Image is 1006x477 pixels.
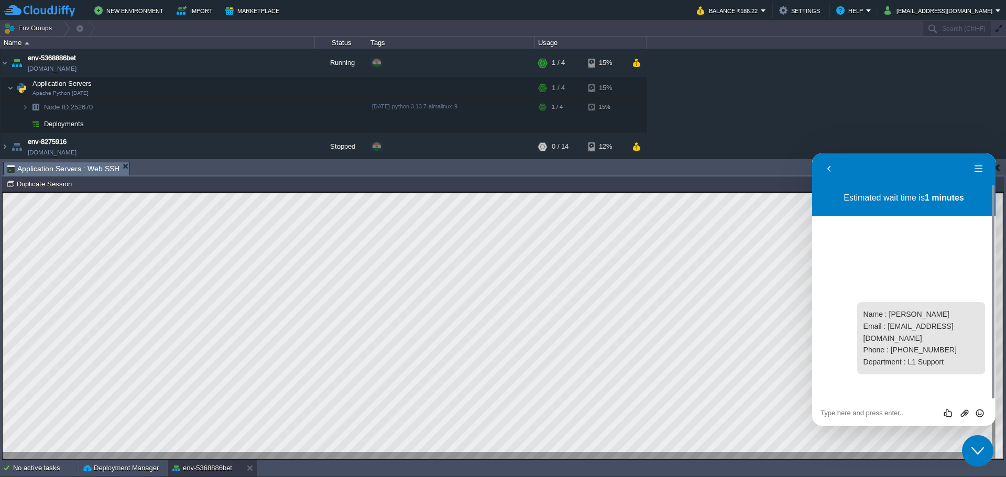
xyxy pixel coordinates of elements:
[1,49,9,77] img: AMDAwAAAACH5BAEAAAAALAAAAAABAAEAAAICRAEAOw==
[22,116,28,132] img: AMDAwAAAACH5BAEAAAAALAAAAAABAAEAAAICRAEAOw==
[28,137,67,147] a: env-8275916
[1,37,314,49] div: Name
[4,21,56,36] button: Env Groups
[31,80,93,87] a: Application ServersApache Python [DATE]
[315,37,367,49] div: Status
[28,116,43,132] img: AMDAwAAAACH5BAEAAAAALAAAAAABAAEAAAICRAEAOw==
[94,4,167,17] button: New Environment
[25,42,29,45] img: AMDAwAAAACH5BAEAAAAALAAAAAABAAEAAAICRAEAOw==
[779,4,823,17] button: Settings
[9,49,24,77] img: AMDAwAAAACH5BAEAAAAALAAAAAABAAEAAAICRAEAOw==
[7,77,14,98] img: AMDAwAAAACH5BAEAAAAALAAAAAABAAEAAAICRAEAOw==
[7,162,119,175] span: Application Servers : Web SSH
[588,132,622,161] div: 12%
[588,77,622,98] div: 15%
[172,463,232,473] button: env-5368886bet
[32,90,89,96] span: Apache Python [DATE]
[552,99,563,115] div: 1 / 4
[3,192,1003,459] iframe: To enrich screen reader interactions, please activate Accessibility in Grammarly extension settings
[315,132,367,161] div: Stopped
[588,49,622,77] div: 15%
[225,4,282,17] button: Marketplace
[43,103,94,112] span: 252670
[28,147,76,158] a: [DOMAIN_NAME]
[4,4,75,17] img: CloudJiffy
[552,132,568,161] div: 0 / 14
[22,99,28,115] img: AMDAwAAAACH5BAEAAAAALAAAAAABAAEAAAICRAEAOw==
[552,77,565,98] div: 1 / 4
[31,79,93,88] span: Application Servers
[315,49,367,77] div: Running
[9,132,24,161] img: AMDAwAAAACH5BAEAAAAALAAAAAABAAEAAAICRAEAOw==
[836,4,866,17] button: Help
[812,153,996,426] iframe: To enrich screen reader interactions, please activate Accessibility in Grammarly extension settings
[588,99,622,115] div: 15%
[28,63,76,74] a: [DOMAIN_NAME]
[372,103,457,109] span: [DATE]-python-3.13.7-almalinux-9
[28,53,76,63] a: env-5368886bet
[884,4,996,17] button: [EMAIL_ADDRESS][DOMAIN_NAME]
[177,4,216,17] button: Import
[697,4,761,17] button: Balance ₹186.22
[6,179,75,188] button: Duplicate Session
[368,37,534,49] div: Tags
[28,99,43,115] img: AMDAwAAAACH5BAEAAAAALAAAAAABAAEAAAICRAEAOw==
[83,463,159,473] button: Deployment Manager
[1,132,9,161] img: AMDAwAAAACH5BAEAAAAALAAAAAABAAEAAAICRAEAOw==
[44,103,71,111] span: Node ID:
[13,460,79,476] div: No active tasks
[14,77,29,98] img: AMDAwAAAACH5BAEAAAAALAAAAAABAAEAAAICRAEAOw==
[43,103,94,112] a: Node ID:252670
[962,435,996,467] iframe: To enrich screen reader interactions, please activate Accessibility in Grammarly extension settings
[535,37,646,49] div: Usage
[552,49,565,77] div: 1 / 4
[43,119,85,128] a: Deployments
